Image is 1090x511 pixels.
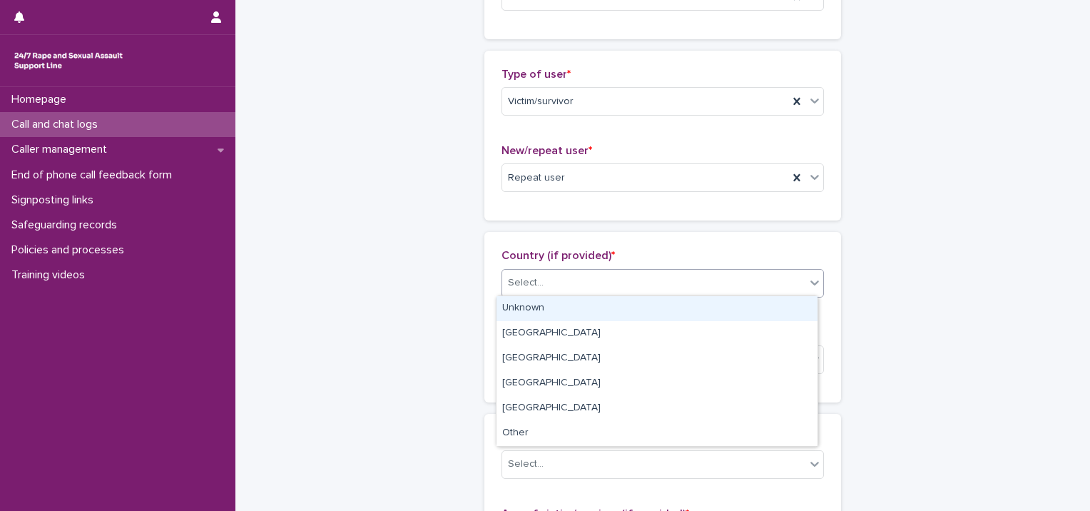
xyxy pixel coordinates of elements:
[496,421,817,446] div: Other
[6,268,96,282] p: Training videos
[496,346,817,371] div: Wales
[11,46,126,75] img: rhQMoQhaT3yELyF149Cw
[6,118,109,131] p: Call and chat logs
[501,69,571,80] span: Type of user
[508,171,565,186] span: Repeat user
[496,296,817,321] div: Unknown
[496,371,817,396] div: Scotland
[508,94,574,109] span: Victim/survivor
[6,93,78,106] p: Homepage
[6,243,136,257] p: Policies and processes
[6,193,105,207] p: Signposting links
[501,145,592,156] span: New/repeat user
[501,250,615,261] span: Country (if provided)
[508,457,544,472] div: Select...
[6,218,128,232] p: Safeguarding records
[6,143,118,156] p: Caller management
[496,396,817,421] div: Northern Ireland
[508,275,544,290] div: Select...
[6,168,183,182] p: End of phone call feedback form
[496,321,817,346] div: England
